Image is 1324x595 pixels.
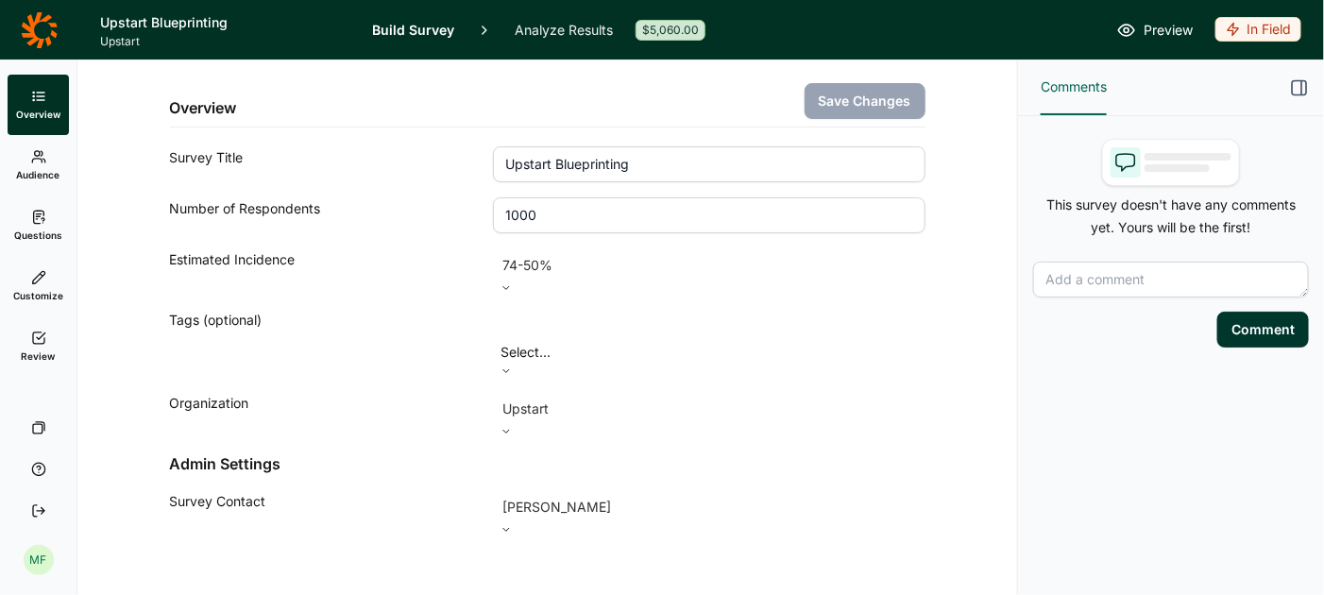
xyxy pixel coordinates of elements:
span: Overview [16,108,60,121]
div: $5,060.00 [636,20,705,41]
div: MF [24,545,54,575]
span: Questions [14,229,62,242]
span: Review [22,349,56,363]
a: Overview [8,75,69,135]
div: Estimated Incidence [170,248,494,294]
div: Number of Respondents [170,197,494,233]
a: Audience [8,135,69,195]
div: In Field [1215,17,1301,42]
div: Survey Contact [170,490,494,535]
span: Audience [17,168,60,181]
button: Save Changes [805,83,925,119]
button: Comments [1041,60,1107,115]
div: Organization [170,392,494,437]
input: ex: Package testing study [493,146,925,182]
a: Questions [8,195,69,256]
h2: Overview [170,96,237,119]
span: Comments [1041,76,1107,98]
input: 1000 [493,197,925,233]
div: Tags (optional) [170,309,494,377]
a: Customize [8,256,69,316]
a: Review [8,316,69,377]
span: Customize [13,289,63,302]
span: Preview [1144,19,1193,42]
div: Select... [501,341,734,364]
button: In Field [1215,17,1301,43]
a: Preview [1117,19,1193,42]
p: This survey doesn't have any comments yet. Yours will be the first! [1033,194,1309,239]
h2: Admin Settings [170,452,925,475]
div: Survey Title [170,146,494,182]
button: Comment [1217,312,1309,348]
h1: Upstart Blueprinting [100,11,349,34]
span: Upstart [100,34,349,49]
